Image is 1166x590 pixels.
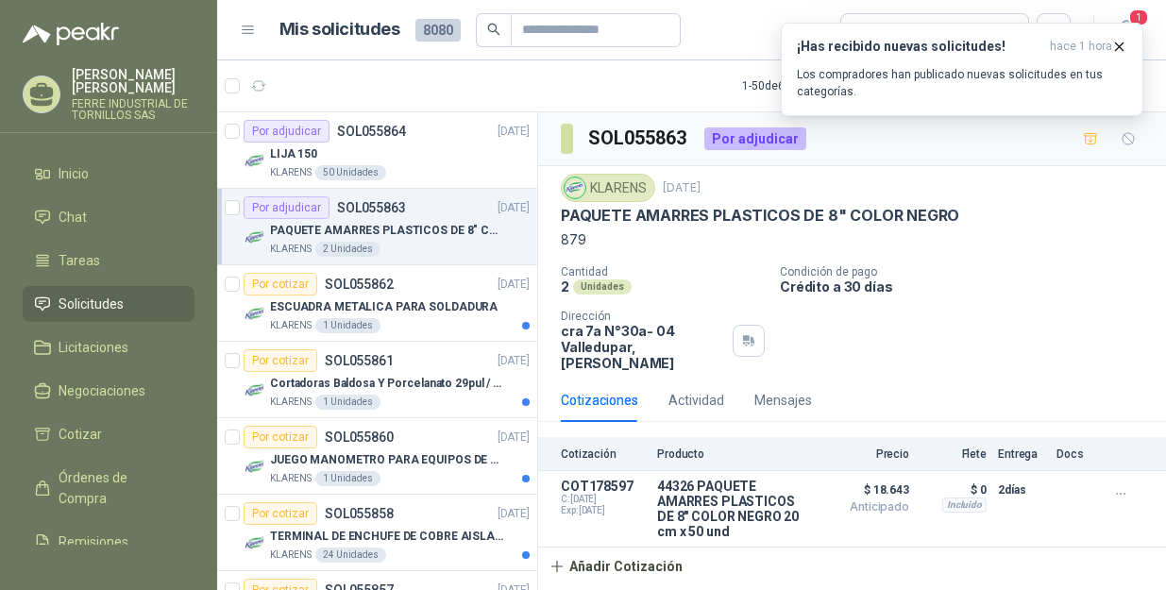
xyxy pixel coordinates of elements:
[561,229,1143,250] p: 879
[217,342,537,418] a: Por cotizarSOL055861[DATE] Company LogoCortadoras Baldosa Y Porcelanato 29pul / 74cm - Truper 158...
[498,352,530,370] p: [DATE]
[815,447,909,461] p: Precio
[315,548,386,563] div: 24 Unidades
[217,112,537,189] a: Por adjudicarSOL055864[DATE] Company LogoLIJA 150KLARENS50 Unidades
[704,127,806,150] div: Por adjudicar
[270,395,312,410] p: KLARENS
[815,501,909,513] span: Anticipado
[270,451,505,469] p: JUEGO MANOMETRO PARA EQUIPOS DE ARGON Y OXICORTE [PERSON_NAME]
[244,303,266,326] img: Company Logo
[315,242,380,257] div: 2 Unidades
[561,265,765,278] p: Cantidad
[921,479,987,501] p: $ 0
[244,120,330,143] div: Por adjudicar
[270,375,505,393] p: Cortadoras Baldosa Y Porcelanato 29pul / 74cm - Truper 15827
[1128,8,1149,26] span: 1
[217,189,537,265] a: Por adjudicarSOL055863[DATE] Company LogoPAQUETE AMARRES PLASTICOS DE 8" COLOR NEGROKLARENS2 Unid...
[23,460,194,516] a: Órdenes de Compra
[270,471,312,486] p: KLARENS
[59,380,145,401] span: Negociaciones
[325,430,394,444] p: SOL055860
[72,98,194,121] p: FERRE INDUSTRIAL DE TORNILLOS SAS
[59,294,124,314] span: Solicitudes
[279,16,400,43] h1: Mis solicitudes
[561,390,638,411] div: Cotizaciones
[217,265,537,342] a: Por cotizarSOL055862[DATE] Company LogoESCUADRA METALICA PARA SOLDADURAKLARENS1 Unidades
[270,165,312,180] p: KLARENS
[244,227,266,249] img: Company Logo
[23,524,194,560] a: Remisiones
[921,447,987,461] p: Flete
[1056,447,1094,461] p: Docs
[498,505,530,523] p: [DATE]
[270,298,498,316] p: ESCUADRA METALICA PARA SOLDADURA
[797,39,1042,55] h3: ¡Has recibido nuevas solicitudes!
[270,242,312,257] p: KLARENS
[217,495,537,571] a: Por cotizarSOL055858[DATE] Company LogoTERMINAL DE ENCHUFE DE COBRE AISLADO PARA 12AWGKLARENS24 U...
[244,273,317,295] div: Por cotizar
[59,467,177,509] span: Órdenes de Compra
[498,276,530,294] p: [DATE]
[742,71,865,101] div: 1 - 50 de 6281
[244,196,330,219] div: Por adjudicar
[325,354,394,367] p: SOL055861
[59,163,89,184] span: Inicio
[561,278,569,295] p: 2
[754,390,812,411] div: Mensajes
[815,479,909,501] span: $ 18.643
[561,323,725,371] p: cra 7a N°30a- 04 Valledupar , [PERSON_NAME]
[487,23,500,36] span: search
[244,150,266,173] img: Company Logo
[244,379,266,402] img: Company Logo
[561,447,646,461] p: Cotización
[59,531,128,552] span: Remisiones
[561,494,646,505] span: C: [DATE]
[561,206,959,226] p: PAQUETE AMARRES PLASTICOS DE 8" COLOR NEGRO
[315,165,386,180] div: 50 Unidades
[244,456,266,479] img: Company Logo
[315,395,380,410] div: 1 Unidades
[270,318,312,333] p: KLARENS
[315,318,380,333] div: 1 Unidades
[23,199,194,235] a: Chat
[498,199,530,217] p: [DATE]
[217,418,537,495] a: Por cotizarSOL055860[DATE] Company LogoJUEGO MANOMETRO PARA EQUIPOS DE ARGON Y OXICORTE [PERSON_N...
[498,429,530,447] p: [DATE]
[538,548,693,585] button: Añadir Cotización
[498,123,530,141] p: [DATE]
[781,23,1143,116] button: ¡Has recibido nuevas solicitudes!hace 1 hora Los compradores han publicado nuevas solicitudes en ...
[244,502,317,525] div: Por cotizar
[1050,39,1112,55] span: hace 1 hora
[23,286,194,322] a: Solicitudes
[23,373,194,409] a: Negociaciones
[59,250,100,271] span: Tareas
[657,479,803,539] p: 44326 PAQUETE AMARRES PLASTICOS DE 8" COLOR NEGRO 20 cm x 50 und
[573,279,632,295] div: Unidades
[244,532,266,555] img: Company Logo
[565,177,585,198] img: Company Logo
[780,265,1158,278] p: Condición de pago
[59,337,128,358] span: Licitaciones
[942,497,987,513] div: Incluido
[270,222,505,240] p: PAQUETE AMARRES PLASTICOS DE 8" COLOR NEGRO
[270,548,312,563] p: KLARENS
[561,505,646,516] span: Exp: [DATE]
[244,349,317,372] div: Por cotizar
[657,447,803,461] p: Producto
[59,207,87,228] span: Chat
[270,145,317,163] p: LIJA 150
[668,390,724,411] div: Actividad
[588,124,689,153] h3: SOL055863
[337,201,406,214] p: SOL055863
[72,68,194,94] p: [PERSON_NAME] [PERSON_NAME]
[561,479,646,494] p: COT178597
[561,310,725,323] p: Dirección
[23,156,194,192] a: Inicio
[337,125,406,138] p: SOL055864
[315,471,380,486] div: 1 Unidades
[797,66,1127,100] p: Los compradores han publicado nuevas solicitudes en tus categorías.
[59,424,102,445] span: Cotizar
[1109,13,1143,47] button: 1
[998,479,1045,501] p: 2 días
[270,528,505,546] p: TERMINAL DE ENCHUFE DE COBRE AISLADO PARA 12AWG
